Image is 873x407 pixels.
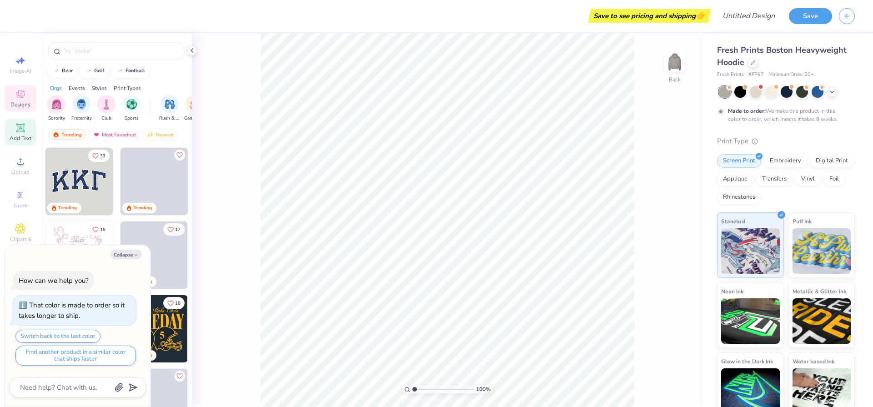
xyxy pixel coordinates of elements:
strong: Made to order: [728,107,766,115]
span: Designs [10,101,30,108]
button: Like [163,297,185,309]
div: Digital Print [810,154,854,168]
img: 83dda5b0-2158-48ca-832c-f6b4ef4c4536 [45,221,113,289]
div: filter for Fraternity [71,95,92,122]
div: Applique [717,172,753,186]
div: Trending [58,205,77,211]
button: football [111,64,149,78]
button: filter button [184,95,205,122]
div: Most Favorited [89,129,140,140]
img: Fraternity Image [76,99,86,110]
img: ead2b24a-117b-4488-9b34-c08fd5176a7b [187,221,255,289]
span: 33 [100,154,105,158]
button: filter button [71,95,92,122]
div: Print Types [114,84,141,92]
div: Newest [143,129,177,140]
span: Fresh Prints [717,71,744,79]
div: Back [669,75,681,84]
div: Events [69,84,85,92]
span: 👉 [696,10,706,21]
img: Puff Ink [793,228,851,274]
div: We make this product in this color to order, which means it takes 8 weeks. [728,107,840,123]
div: filter for Rush & Bid [159,95,180,122]
div: That color is made to order so it takes longer to ship. [19,301,125,320]
button: Like [88,223,110,236]
span: Game Day [184,115,205,122]
div: Rhinestones [717,191,761,204]
span: 18 [175,301,181,306]
div: golf [94,68,104,73]
div: filter for Sports [122,95,140,122]
button: filter button [159,95,180,122]
input: Untitled Design [715,7,782,25]
img: 2b704b5a-84f6-4980-8295-53d958423ff9 [187,295,255,362]
img: Neon Ink [721,298,780,344]
span: # FP87 [748,71,764,79]
img: Game Day Image [190,99,200,110]
div: How can we help you? [19,276,89,285]
div: bear [62,68,73,73]
img: Sports Image [126,99,137,110]
img: trend_line.gif [85,68,92,74]
div: filter for Sorority [47,95,65,122]
span: Rush & Bid [159,115,180,122]
img: Standard [721,228,780,274]
button: Like [163,223,185,236]
button: Collapse [111,250,141,259]
div: Trending [133,205,152,211]
button: golf [80,64,108,78]
span: Upload [11,168,30,176]
img: most_fav.gif [93,131,100,138]
span: Club [101,115,111,122]
button: bear [48,64,77,78]
span: 15 [100,227,105,232]
img: Newest.gif [147,131,154,138]
span: Add Text [10,135,31,142]
img: trending.gif [52,131,60,138]
button: Like [174,371,185,382]
div: Embroidery [764,154,807,168]
span: Neon Ink [721,286,743,296]
span: Metallic & Glitter Ink [793,286,846,296]
button: Like [88,150,110,162]
span: Sorority [48,115,65,122]
div: filter for Game Day [184,95,205,122]
div: filter for Club [97,95,115,122]
img: Rush & Bid Image [165,99,175,110]
div: Transfers [756,172,793,186]
span: Clipart & logos [5,236,36,250]
span: Fresh Prints Boston Heavyweight Hoodie [717,45,847,68]
span: Image AI [10,67,31,75]
button: Find another product in a similar color that ships faster [15,346,136,366]
img: Sorority Image [51,99,62,110]
div: Orgs [50,84,62,92]
div: Screen Print [717,154,761,168]
div: Foil [823,172,845,186]
img: Metallic & Glitter Ink [793,298,851,344]
div: Save to see pricing and shipping [591,9,708,23]
span: Standard [721,216,745,226]
span: Sports [125,115,139,122]
button: filter button [122,95,140,122]
img: Back [666,53,684,71]
div: Styles [92,84,107,92]
span: Minimum Order: 50 + [768,71,814,79]
span: Fraternity [71,115,92,122]
button: Switch back to the last color [15,330,100,343]
button: Save [789,8,832,24]
button: Like [174,150,185,161]
div: Print Type [717,136,855,146]
img: trend_line.gif [53,68,60,74]
span: Puff Ink [793,216,812,226]
button: filter button [47,95,65,122]
img: d12a98c7-f0f7-4345-bf3a-b9f1b718b86e [112,221,180,289]
div: Vinyl [795,172,821,186]
img: Club Image [101,99,111,110]
img: 3b9aba4f-e317-4aa7-a679-c95a879539bd [45,148,113,215]
div: football [125,68,145,73]
span: Glow in the Dark Ink [721,357,773,366]
input: Try "Alpha" [63,46,179,55]
span: Greek [14,202,28,209]
img: trend_line.gif [116,68,124,74]
span: Water based Ink [793,357,834,366]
